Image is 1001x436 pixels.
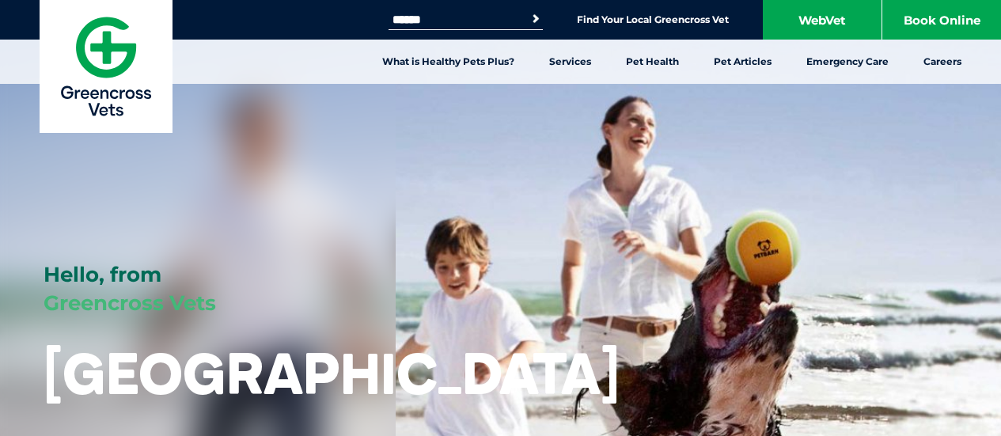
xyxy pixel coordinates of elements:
[44,290,216,316] span: Greencross Vets
[906,40,979,84] a: Careers
[44,262,161,287] span: Hello, from
[44,342,620,404] h1: [GEOGRAPHIC_DATA]
[532,40,609,84] a: Services
[365,40,532,84] a: What is Healthy Pets Plus?
[696,40,789,84] a: Pet Articles
[577,13,729,26] a: Find Your Local Greencross Vet
[528,11,544,27] button: Search
[789,40,906,84] a: Emergency Care
[609,40,696,84] a: Pet Health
